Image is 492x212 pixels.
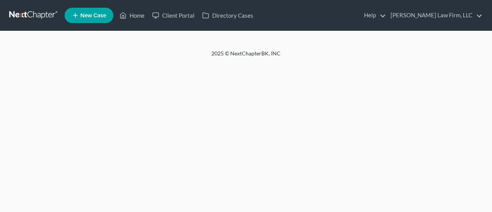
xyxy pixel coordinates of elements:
[65,8,113,23] new-legal-case-button: New Case
[198,8,257,22] a: Directory Cases
[148,8,198,22] a: Client Portal
[116,8,148,22] a: Home
[27,50,465,63] div: 2025 © NextChapterBK, INC
[387,8,482,22] a: [PERSON_NAME] Law Firm, LLC
[360,8,386,22] a: Help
